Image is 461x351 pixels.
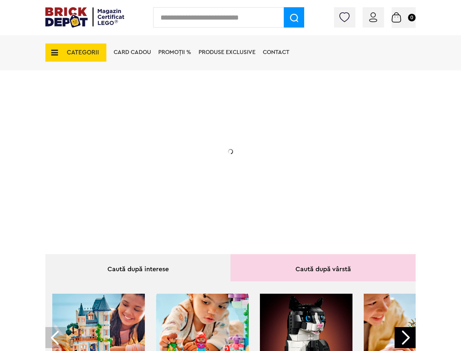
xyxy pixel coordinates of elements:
a: Produse exclusive [199,49,256,55]
h1: Cadou VIP 40772 [97,110,242,136]
a: Card Cadou [114,49,151,55]
h2: Seria de sărbători: Fantomă luminoasă. Promoția este valabilă în perioada [DATE] - [DATE]. [97,143,242,174]
small: 0 [408,14,416,21]
div: Află detalii [97,190,242,199]
span: CATEGORII [67,49,99,55]
a: Contact [263,49,289,55]
div: Caută după vârstă [230,254,416,281]
div: Caută după interese [45,254,230,281]
a: PROMOȚII % [158,49,191,55]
